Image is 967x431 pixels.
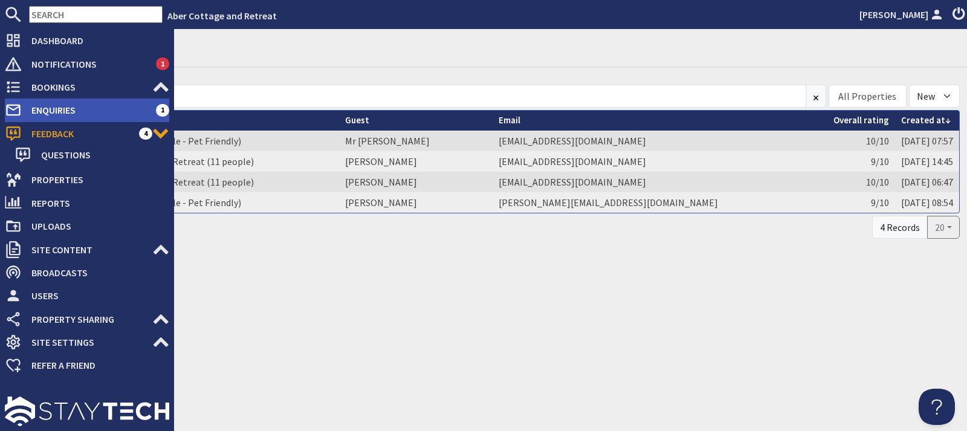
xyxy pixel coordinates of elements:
[22,100,156,120] span: Enquiries
[139,128,152,140] span: 4
[493,192,827,213] td: [PERSON_NAME][EMAIL_ADDRESS][DOMAIN_NAME]
[15,145,169,164] a: Questions
[345,114,369,126] a: Guest
[919,389,955,425] iframe: Toggle Customer Support
[22,77,152,97] span: Bookings
[859,7,945,22] a: [PERSON_NAME]
[895,172,959,192] td: [DATE] 06:47
[36,85,806,108] input: Search...
[5,216,169,236] a: Uploads
[5,170,169,189] a: Properties
[895,151,959,172] td: [DATE] 14:45
[827,151,895,172] td: 9/10
[22,309,152,329] span: Property Sharing
[22,355,169,375] span: Refer a Friend
[29,6,163,23] input: SEARCH
[838,89,896,103] div: All Properties
[22,332,152,352] span: Site Settings
[22,31,169,50] span: Dashboard
[167,10,277,22] a: Aber Cottage and Retreat
[5,193,169,213] a: Reports
[339,151,493,172] td: [PERSON_NAME]
[5,240,169,259] a: Site Content
[5,100,169,120] a: Enquiries 1
[22,286,169,305] span: Users
[22,263,169,282] span: Broadcasts
[22,216,169,236] span: Uploads
[22,124,139,143] span: Feedback
[5,397,169,426] img: staytech_l_w-4e588a39d9fa60e82540d7cfac8cfe4b7147e857d3e8dbdfbd41c59d52db0ec4.svg
[895,131,959,151] td: [DATE] 07:57
[22,240,152,259] span: Site Content
[493,151,827,172] td: [EMAIL_ADDRESS][DOMAIN_NAME]
[927,216,960,239] button: 20
[22,170,169,189] span: Properties
[493,131,827,151] td: [EMAIL_ADDRESS][DOMAIN_NAME]
[827,172,895,192] td: 10/10
[829,85,907,108] div: Combobox
[22,54,156,74] span: Notifications
[22,193,169,213] span: Reports
[5,355,169,375] a: Refer a Friend
[5,263,169,282] a: Broadcasts
[156,104,169,116] span: 1
[31,145,169,164] span: Questions
[5,54,169,74] a: Notifications 1
[5,286,169,305] a: Users
[5,309,169,329] a: Property Sharing
[833,114,889,126] a: Overall rating
[156,57,169,70] span: 1
[5,124,169,143] a: Feedback 4
[901,114,951,126] a: Created at
[827,192,895,213] td: 9/10
[895,192,959,213] td: [DATE] 08:54
[339,192,493,213] td: [PERSON_NAME]
[872,216,928,239] div: 4 Records
[499,114,520,126] a: Email
[827,131,895,151] td: 10/10
[493,172,827,192] td: [EMAIL_ADDRESS][DOMAIN_NAME]
[339,131,493,151] td: Mr [PERSON_NAME]
[5,31,169,50] a: Dashboard
[339,172,493,192] td: [PERSON_NAME]
[5,332,169,352] a: Site Settings
[5,77,169,97] a: Bookings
